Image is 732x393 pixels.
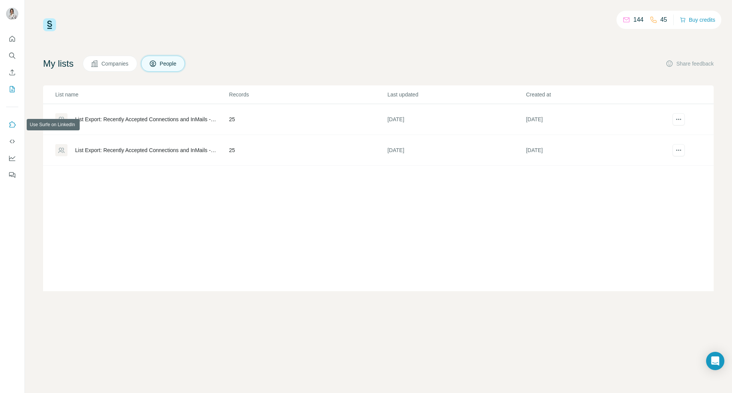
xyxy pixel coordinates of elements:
[660,15,667,24] p: 45
[387,135,525,166] td: [DATE]
[6,135,18,148] button: Use Surfe API
[526,135,664,166] td: [DATE]
[75,115,216,123] div: List Export: Recently Accepted Connections and InMails - [DATE] 16:12
[706,352,724,370] div: Open Intercom Messenger
[101,60,129,67] span: Companies
[6,118,18,132] button: Use Surfe on LinkedIn
[229,104,387,135] td: 25
[43,18,56,31] img: Surfe Logo
[160,60,177,67] span: People
[526,104,664,135] td: [DATE]
[387,104,525,135] td: [DATE]
[673,144,685,156] button: actions
[6,49,18,63] button: Search
[229,135,387,166] td: 25
[6,32,18,46] button: Quick start
[6,66,18,79] button: Enrich CSV
[55,91,228,98] p: List name
[6,151,18,165] button: Dashboard
[526,91,664,98] p: Created at
[673,113,685,125] button: actions
[666,60,714,67] button: Share feedback
[633,15,644,24] p: 144
[6,8,18,20] img: Avatar
[6,168,18,182] button: Feedback
[43,58,74,70] h4: My lists
[680,14,715,25] button: Buy credits
[387,91,525,98] p: Last updated
[6,82,18,96] button: My lists
[229,91,387,98] p: Records
[75,146,216,154] div: List Export: Recently Accepted Connections and InMails - [DATE] 16:10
